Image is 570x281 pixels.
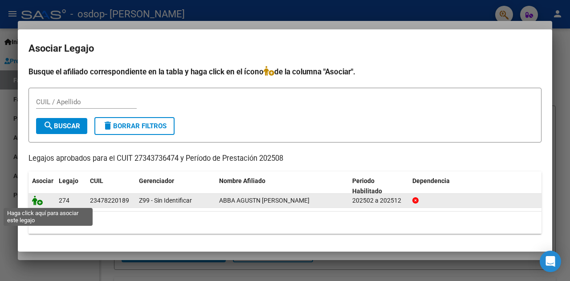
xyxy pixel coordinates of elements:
[352,195,405,206] div: 202502 a 202512
[219,177,265,184] span: Nombre Afiliado
[102,122,167,130] span: Borrar Filtros
[36,118,87,134] button: Buscar
[32,177,53,184] span: Asociar
[28,212,541,234] div: 1 registros
[59,197,69,204] span: 274
[139,177,174,184] span: Gerenciador
[412,177,450,184] span: Dependencia
[90,195,129,206] div: 23478220189
[86,171,135,201] datatable-header-cell: CUIL
[90,177,103,184] span: CUIL
[55,171,86,201] datatable-header-cell: Legajo
[59,177,78,184] span: Legajo
[139,197,192,204] span: Z99 - Sin Identificar
[102,120,113,131] mat-icon: delete
[540,251,561,272] div: Open Intercom Messenger
[43,120,54,131] mat-icon: search
[28,153,541,164] p: Legajos aprobados para el CUIT 27343736474 y Período de Prestación 202508
[352,177,382,195] span: Periodo Habilitado
[28,171,55,201] datatable-header-cell: Asociar
[28,40,541,57] h2: Asociar Legajo
[219,197,309,204] span: ABBA AGUST­N EDUARDO
[43,122,80,130] span: Buscar
[135,171,216,201] datatable-header-cell: Gerenciador
[216,171,349,201] datatable-header-cell: Nombre Afiliado
[349,171,409,201] datatable-header-cell: Periodo Habilitado
[409,171,542,201] datatable-header-cell: Dependencia
[28,66,541,77] h4: Busque el afiliado correspondiente en la tabla y haga click en el ícono de la columna "Asociar".
[94,117,175,135] button: Borrar Filtros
